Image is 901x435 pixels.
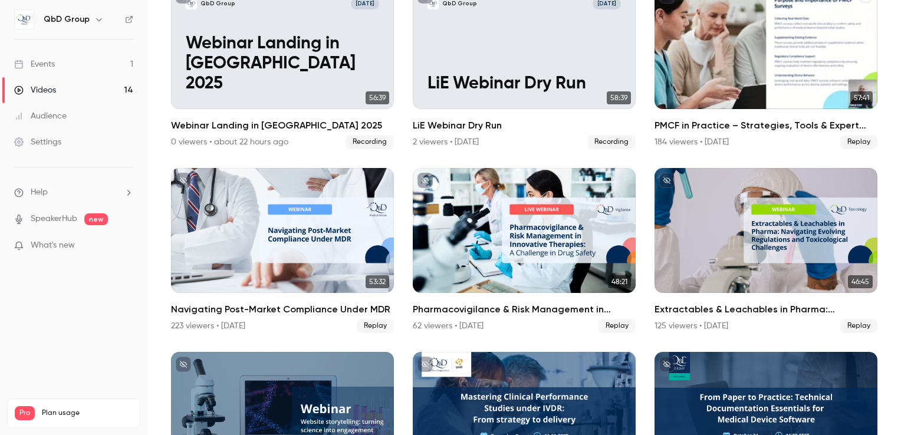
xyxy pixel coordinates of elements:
span: 53:32 [366,275,389,288]
span: 48:21 [608,275,631,288]
button: unpublished [176,357,191,372]
li: Navigating Post-Market Compliance Under MDR [171,168,394,334]
span: Replay [599,319,636,333]
h2: Navigating Post-Market Compliance Under MDR [171,302,394,317]
li: Extractables & Leachables in Pharma: Navigating Evolving Regulations and Toxicological Challenges [655,168,877,334]
button: unpublished [417,173,433,188]
div: 2 viewers • [DATE] [413,136,479,148]
a: SpeakerHub [31,213,77,225]
h6: QbD Group [44,14,90,25]
span: 46:45 [848,275,873,288]
h2: PMCF in Practice – Strategies, Tools & Expert Insights [655,118,877,133]
button: unpublished [659,173,675,188]
li: Pharmacovigilance & Risk Management in Innovative Therapies: A Challenge in Drug Safety [413,168,636,334]
span: Recording [346,135,394,149]
div: 0 viewers • about 22 hours ago [171,136,288,148]
div: 184 viewers • [DATE] [655,136,729,148]
button: unpublished [417,357,433,372]
div: 125 viewers • [DATE] [655,320,728,332]
img: QbD Group [15,10,34,29]
a: 48:21Pharmacovigilance & Risk Management in Innovative Therapies: A Challenge in Drug Safety62 vi... [413,168,636,334]
div: 62 viewers • [DATE] [413,320,484,332]
span: 57:41 [850,91,873,104]
span: Replay [357,319,394,333]
span: Replay [840,319,877,333]
p: LiE Webinar Dry Run [428,74,621,94]
a: 46:45Extractables & Leachables in Pharma: Navigating Evolving Regulations and Toxicological Chall... [655,168,877,334]
span: 56:39 [366,91,389,104]
div: Settings [14,136,61,148]
span: Plan usage [42,408,133,418]
span: What's new [31,239,75,252]
span: Help [31,186,48,199]
a: 53:32Navigating Post-Market Compliance Under MDR223 viewers • [DATE]Replay [171,168,394,334]
span: Recording [587,135,636,149]
p: Webinar Landing in [GEOGRAPHIC_DATA] 2025 [186,34,379,94]
div: Events [14,58,55,70]
h2: Webinar Landing in [GEOGRAPHIC_DATA] 2025 [171,118,394,133]
div: 223 viewers • [DATE] [171,320,245,332]
span: Replay [840,135,877,149]
span: 58:39 [607,91,631,104]
h2: Extractables & Leachables in Pharma: Navigating Evolving Regulations and Toxicological Challenges [655,302,877,317]
h2: LiE Webinar Dry Run [413,118,636,133]
span: Pro [15,406,35,420]
span: new [84,213,108,225]
div: Videos [14,84,56,96]
button: unpublished [176,173,191,188]
iframe: Noticeable Trigger [119,240,133,251]
div: Audience [14,110,67,122]
h2: Pharmacovigilance & Risk Management in Innovative Therapies: A Challenge in Drug Safety [413,302,636,317]
button: unpublished [659,357,675,372]
li: help-dropdown-opener [14,186,133,199]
